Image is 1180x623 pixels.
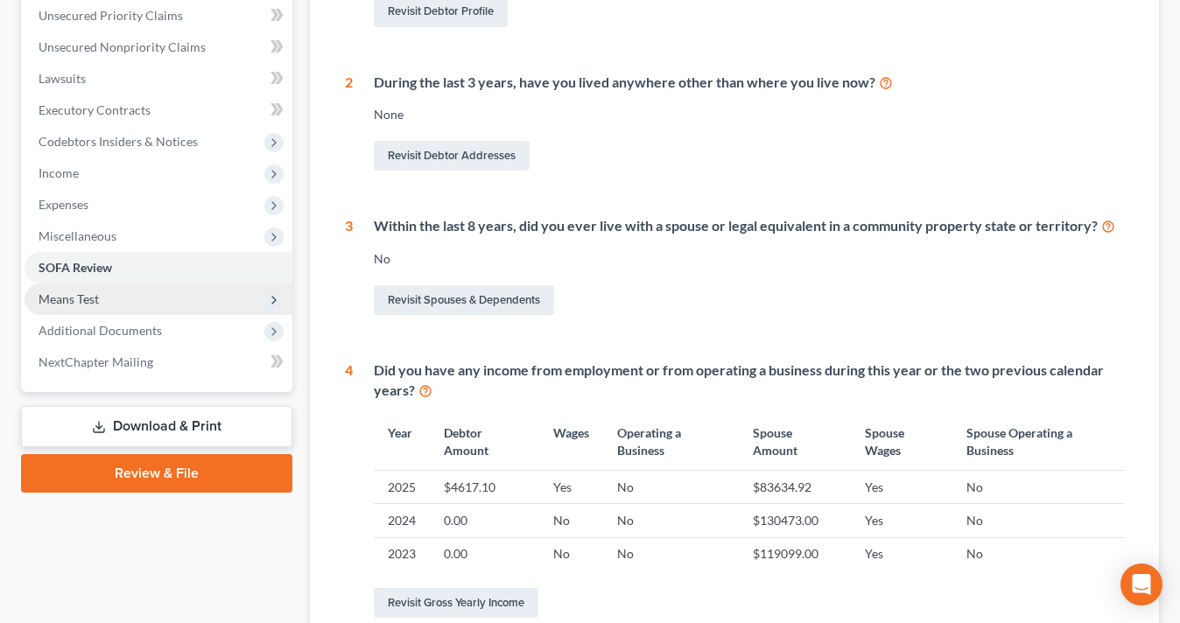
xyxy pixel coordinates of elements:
[374,285,554,315] a: Revisit Spouses & Dependents
[952,470,1125,503] td: No
[430,537,539,570] td: 0.00
[25,63,292,94] a: Lawsuits
[603,470,738,503] td: No
[374,250,1124,268] div: No
[1120,563,1162,605] div: Open Intercom Messenger
[851,470,952,503] td: Yes
[603,415,738,470] th: Operating a Business
[39,165,79,180] span: Income
[739,504,851,537] td: $130473.00
[539,504,603,537] td: No
[345,360,353,621] div: 4
[851,504,952,537] td: Yes
[39,354,153,369] span: NextChapter Mailing
[345,216,353,318] div: 3
[374,537,430,570] td: 2023
[539,537,603,570] td: No
[39,260,112,275] span: SOFA Review
[374,73,1124,93] div: During the last 3 years, have you lived anywhere other than where you live now?
[952,537,1125,570] td: No
[603,504,738,537] td: No
[374,106,1124,123] div: None
[430,504,539,537] td: 0.00
[374,141,530,171] a: Revisit Debtor Addresses
[25,252,292,283] a: SOFA Review
[539,415,603,470] th: Wages
[374,588,538,618] a: Revisit Gross Yearly Income
[25,94,292,126] a: Executory Contracts
[603,537,738,570] td: No
[39,39,206,54] span: Unsecured Nonpriority Claims
[39,71,86,86] span: Lawsuits
[430,470,539,503] td: $4617.10
[739,537,851,570] td: $119099.00
[25,346,292,378] a: NextChapter Mailing
[21,454,292,493] a: Review & File
[739,470,851,503] td: $83634.92
[374,415,430,470] th: Year
[39,228,116,243] span: Miscellaneous
[25,31,292,63] a: Unsecured Nonpriority Claims
[374,470,430,503] td: 2025
[39,134,198,149] span: Codebtors Insiders & Notices
[851,415,952,470] th: Spouse Wages
[39,102,151,117] span: Executory Contracts
[21,406,292,447] a: Download & Print
[374,216,1124,236] div: Within the last 8 years, did you ever live with a spouse or legal equivalent in a community prope...
[39,291,99,306] span: Means Test
[851,537,952,570] td: Yes
[952,504,1125,537] td: No
[739,415,851,470] th: Spouse Amount
[39,8,183,23] span: Unsecured Priority Claims
[374,504,430,537] td: 2024
[374,360,1124,401] div: Did you have any income from employment or from operating a business during this year or the two ...
[952,415,1125,470] th: Spouse Operating a Business
[39,323,162,338] span: Additional Documents
[39,197,88,212] span: Expenses
[539,470,603,503] td: Yes
[345,73,353,175] div: 2
[430,415,539,470] th: Debtor Amount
